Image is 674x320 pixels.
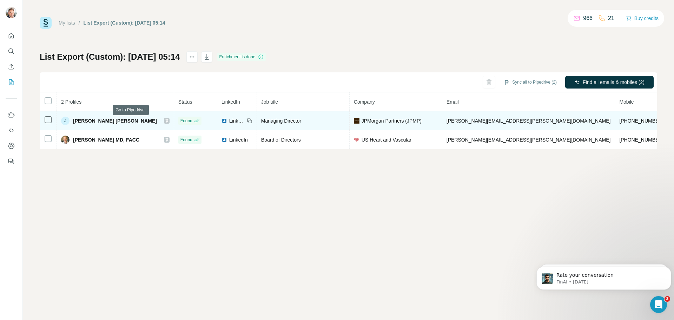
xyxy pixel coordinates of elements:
[84,19,165,26] div: List Export (Custom): [DATE] 05:14
[6,30,17,42] button: Quick start
[6,139,17,152] button: Dashboard
[665,296,670,302] span: 3
[180,137,192,143] span: Found
[229,136,248,143] span: LinkedIn
[565,76,654,89] button: Find all emails & mobiles (2)
[40,51,180,63] h1: List Export (Custom): [DATE] 05:14
[186,51,198,63] button: actions
[6,60,17,73] button: Enrich CSV
[73,136,139,143] span: [PERSON_NAME] MD, FACC
[6,7,17,18] img: Avatar
[6,76,17,89] button: My lists
[534,252,674,301] iframe: Intercom notifications message
[6,45,17,58] button: Search
[626,13,659,23] button: Buy credits
[499,77,562,87] button: Sync all to Pipedrive (2)
[61,117,70,125] div: J
[650,296,667,313] iframe: Intercom live chat
[61,99,81,105] span: 2 Profiles
[619,137,663,143] span: [PHONE_NUMBER]
[222,118,227,124] img: LinkedIn logo
[40,17,52,29] img: Surfe Logo
[73,117,157,124] span: [PERSON_NAME] [PERSON_NAME]
[217,53,266,61] div: Enrichment is done
[6,155,17,168] button: Feedback
[261,99,278,105] span: Job title
[261,118,301,124] span: Managing Director
[222,99,240,105] span: LinkedIn
[229,117,245,124] span: LinkedIn
[619,118,663,124] span: [PHONE_NUMBER]
[79,19,80,26] li: /
[61,136,70,144] img: Avatar
[354,99,375,105] span: Company
[6,109,17,121] button: Use Surfe on LinkedIn
[619,99,634,105] span: Mobile
[6,124,17,137] button: Use Surfe API
[261,137,301,143] span: Board of Directors
[180,118,192,124] span: Found
[354,137,359,143] img: company-logo
[354,118,359,124] img: company-logo
[447,137,611,143] span: [PERSON_NAME][EMAIL_ADDRESS][PERSON_NAME][DOMAIN_NAME]
[59,20,75,26] a: My lists
[222,137,227,143] img: LinkedIn logo
[583,14,593,22] p: 966
[178,99,192,105] span: Status
[608,14,614,22] p: 21
[447,99,459,105] span: Email
[583,79,645,86] span: Find all emails & mobiles (2)
[447,118,611,124] span: [PERSON_NAME][EMAIL_ADDRESS][PERSON_NAME][DOMAIN_NAME]
[362,117,422,124] span: JPMorgan Partners (JPMP)
[362,136,411,143] span: US Heart and Vascular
